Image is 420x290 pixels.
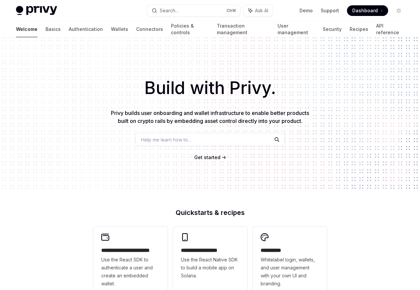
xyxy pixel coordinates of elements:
a: API reference [376,21,404,37]
a: Get started [194,154,220,161]
a: Demo [299,7,313,14]
span: Ask AI [255,7,268,14]
span: Use the React SDK to authenticate a user and create an embedded wallet. [101,256,160,288]
a: Dashboard [347,5,388,16]
a: Basics [45,21,61,37]
span: Whitelabel login, wallets, and user management with your own UI and branding. [261,256,319,288]
h2: Quickstarts & recipes [93,209,327,216]
button: Ask AI [244,5,273,17]
a: Connectors [136,21,163,37]
a: Recipes [350,21,368,37]
span: Help me learn how to… [141,136,192,143]
button: Search...CtrlK [147,5,240,17]
span: Use the React Native SDK to build a mobile app on Solana. [181,256,239,280]
span: Dashboard [352,7,378,14]
a: Transaction management [217,21,269,37]
h1: Build with Privy. [11,75,409,101]
span: Ctrl K [226,8,236,13]
img: light logo [16,6,57,15]
a: User management [278,21,315,37]
a: Welcome [16,21,38,37]
a: Security [323,21,342,37]
div: Search... [160,7,178,15]
a: Support [321,7,339,14]
span: Privy builds user onboarding and wallet infrastructure to enable better products built on crypto ... [111,110,309,124]
a: Wallets [111,21,128,37]
a: Authentication [69,21,103,37]
button: Toggle dark mode [393,5,404,16]
span: Get started [194,154,220,160]
a: Policies & controls [171,21,209,37]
